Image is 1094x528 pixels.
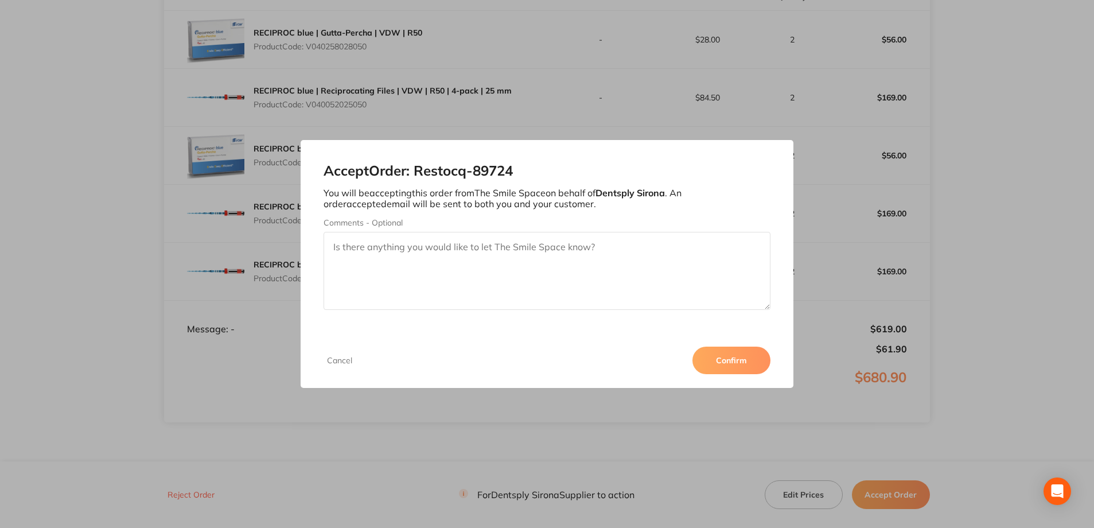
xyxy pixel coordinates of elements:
[1044,477,1071,505] div: Open Intercom Messenger
[324,355,356,366] button: Cancel
[692,347,770,374] button: Confirm
[324,163,770,179] h2: Accept Order: Restocq- 89724
[324,188,770,209] p: You will be accepting this order from The Smile Space on behalf of . An order accepted email will...
[595,187,665,199] b: Dentsply Sirona
[324,218,770,227] label: Comments - Optional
